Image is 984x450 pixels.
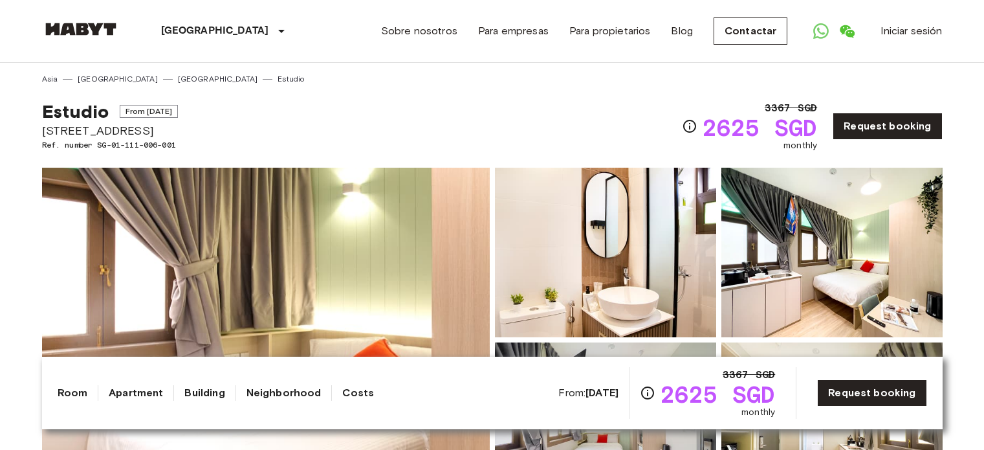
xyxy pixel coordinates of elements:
span: 3367 SGD [765,100,817,116]
span: From: [558,386,618,400]
span: monthly [783,139,817,152]
a: Iniciar sesión [880,23,942,39]
span: [STREET_ADDRESS] [42,122,179,139]
span: 2625 SGD [703,116,817,139]
a: Sobre nosotros [381,23,457,39]
a: [GEOGRAPHIC_DATA] [78,73,158,85]
span: Estudio [42,100,109,122]
a: Building [184,385,224,401]
a: Costs [342,385,374,401]
a: Open WeChat [834,18,860,44]
a: Para propietarios [569,23,651,39]
img: Habyt [42,23,120,36]
a: Open WhatsApp [808,18,834,44]
a: Blog [671,23,693,39]
img: Picture of unit SG-01-111-006-001 [721,168,943,337]
a: Room [58,385,88,401]
svg: Check cost overview for full price breakdown. Please note that discounts apply to new joiners onl... [640,385,655,401]
a: Neighborhood [246,385,322,401]
span: monthly [741,406,775,419]
img: Picture of unit SG-01-111-006-001 [495,168,716,337]
svg: Check cost overview for full price breakdown. Please note that discounts apply to new joiners onl... [682,118,697,134]
a: Estudio [278,73,304,85]
a: Request booking [833,113,942,140]
b: [DATE] [585,387,618,399]
span: 3367 SGD [723,367,775,383]
p: [GEOGRAPHIC_DATA] [161,23,269,39]
a: Asia [42,73,58,85]
a: Request booking [817,379,926,407]
a: [GEOGRAPHIC_DATA] [178,73,258,85]
a: Para empresas [478,23,549,39]
span: From [DATE] [120,105,179,118]
a: Contactar [714,17,787,45]
span: 2625 SGD [661,383,775,406]
a: Apartment [109,385,163,401]
span: Ref. number SG-01-111-006-001 [42,139,179,151]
